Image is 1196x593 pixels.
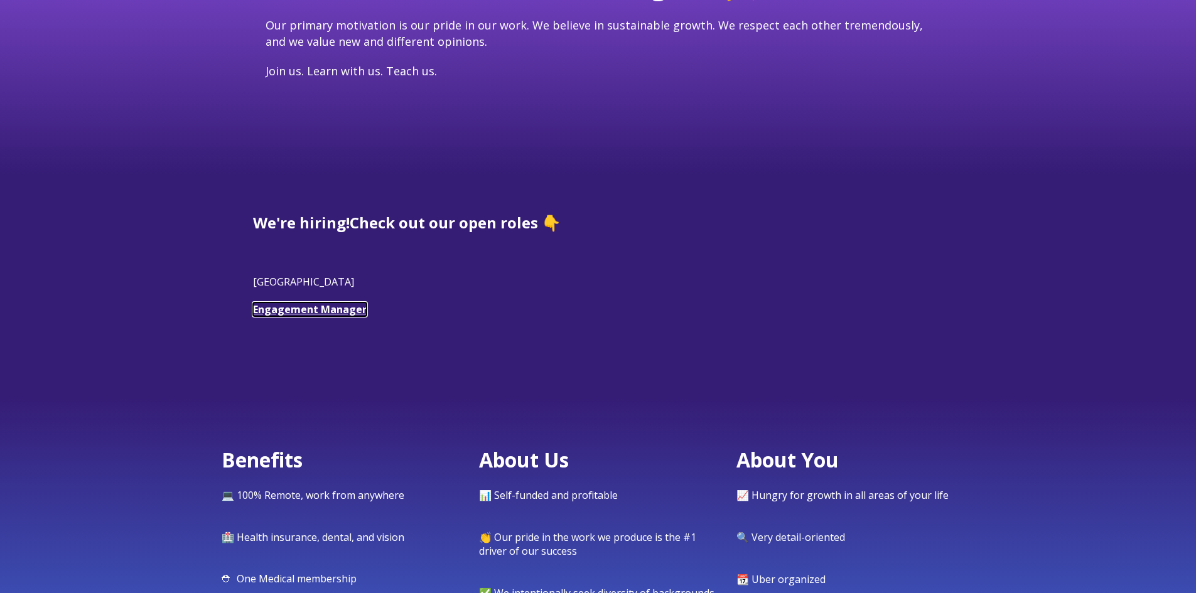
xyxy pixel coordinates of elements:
[479,488,618,502] span: 📊 Self-funded and profitable
[253,275,354,289] span: [GEOGRAPHIC_DATA]
[266,18,923,48] span: Our primary motivation is our pride in our work. We believe in sustainable growth. We respect eac...
[736,488,949,502] span: 📈 Hungry for growth in all areas of your life
[222,488,404,502] span: 💻 100% Remote, work from anywhere
[736,572,826,586] span: 📆 Uber organized
[350,212,561,233] span: Check out our open roles 👇
[253,302,367,316] a: Engagement Manager
[222,572,357,585] span: ⛑ One Medical membership
[479,446,569,473] span: About Us
[222,530,404,544] span: 🏥 Health insurance, dental, and vision
[479,530,696,558] span: 👏 Our pride in the work we produce is the #1 driver of our success
[253,212,350,233] span: We're hiring!
[736,530,845,544] span: 🔍 Very detail-oriented
[222,446,303,473] span: Benefits
[736,446,839,473] span: About You
[266,63,437,78] span: Join us. Learn with us. Teach us.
